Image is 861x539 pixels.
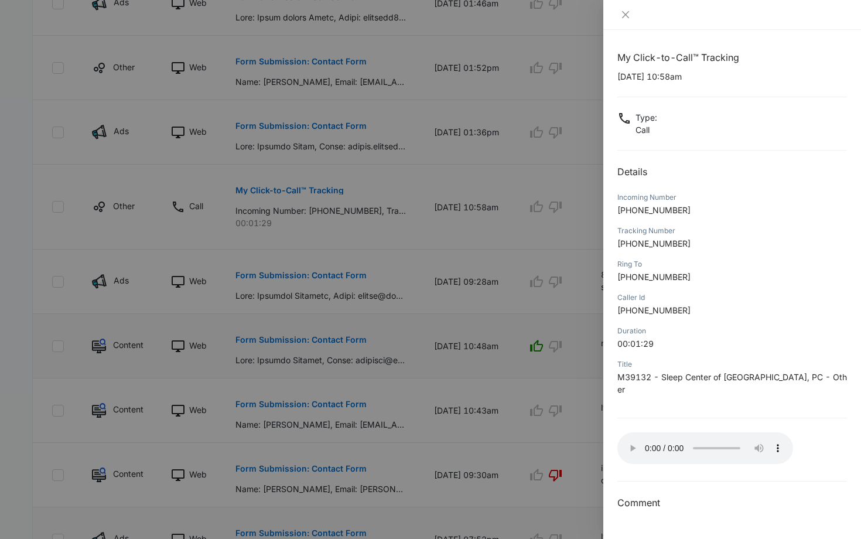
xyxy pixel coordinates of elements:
[617,259,847,269] div: Ring To
[617,165,847,179] h2: Details
[635,124,657,136] p: Call
[617,205,691,215] span: [PHONE_NUMBER]
[617,359,847,370] div: Title
[617,339,654,349] span: 00:01:29
[617,305,691,315] span: [PHONE_NUMBER]
[617,292,847,303] div: Caller Id
[617,372,847,394] span: M39132 - Sleep Center of [GEOGRAPHIC_DATA], PC - Other
[617,496,847,510] h3: Comment
[635,111,657,124] p: Type :
[617,192,847,203] div: Incoming Number
[617,272,691,282] span: [PHONE_NUMBER]
[617,238,691,248] span: [PHONE_NUMBER]
[621,10,630,19] span: close
[617,432,793,464] audio: Your browser does not support the audio tag.
[617,226,847,236] div: Tracking Number
[617,9,634,20] button: Close
[617,50,847,64] h1: My Click-to-Call™ Tracking
[617,70,847,83] p: [DATE] 10:58am
[617,326,847,336] div: Duration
